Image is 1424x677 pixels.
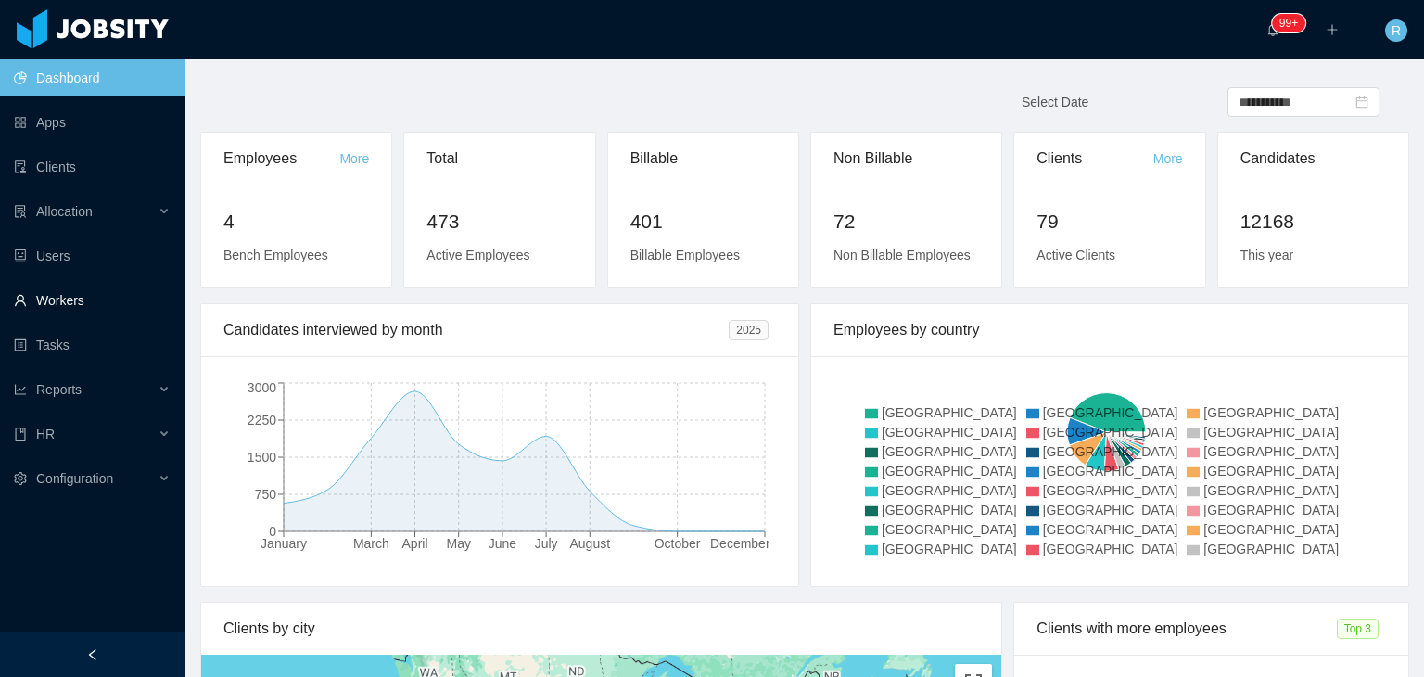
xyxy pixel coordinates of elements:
span: [GEOGRAPHIC_DATA] [1203,522,1339,537]
span: [GEOGRAPHIC_DATA] [1043,483,1178,498]
span: Active Clients [1036,248,1115,262]
span: Allocation [36,204,93,219]
i: icon: bell [1266,23,1279,36]
span: [GEOGRAPHIC_DATA] [1043,464,1178,479]
tspan: 750 [255,487,277,502]
i: icon: solution [14,205,27,218]
h2: 4 [223,207,369,236]
h2: 79 [1036,207,1182,236]
span: [GEOGRAPHIC_DATA] [1043,405,1178,420]
span: [GEOGRAPHIC_DATA] [1043,522,1178,537]
i: icon: setting [14,472,27,485]
tspan: April [402,536,428,551]
span: [GEOGRAPHIC_DATA] [882,405,1017,420]
a: More [339,151,369,166]
h2: 72 [833,207,979,236]
tspan: October [655,536,701,551]
span: [GEOGRAPHIC_DATA] [882,522,1017,537]
i: icon: calendar [1355,96,1368,109]
span: Active Employees [426,248,529,262]
span: Select Date [1022,95,1088,109]
span: [GEOGRAPHIC_DATA] [1203,542,1339,556]
div: Candidates interviewed by month [223,304,729,356]
span: Configuration [36,471,113,486]
span: [GEOGRAPHIC_DATA] [1043,542,1178,556]
a: icon: profileTasks [14,326,171,364]
a: icon: userWorkers [14,282,171,319]
tspan: December [710,536,770,551]
span: [GEOGRAPHIC_DATA] [882,444,1017,459]
span: R [1392,19,1401,42]
div: Clients with more employees [1036,603,1336,655]
a: icon: pie-chartDashboard [14,59,171,96]
tspan: 2250 [248,413,276,428]
span: Bench Employees [223,248,328,262]
tspan: March [353,536,389,551]
span: [GEOGRAPHIC_DATA] [882,542,1017,556]
tspan: 1500 [248,450,276,465]
span: [GEOGRAPHIC_DATA] [1043,503,1178,517]
span: [GEOGRAPHIC_DATA] [882,464,1017,479]
div: Non Billable [833,133,979,185]
span: [GEOGRAPHIC_DATA] [1203,503,1339,517]
span: Non Billable Employees [833,248,971,262]
tspan: July [535,536,558,551]
div: Clients [1036,133,1152,185]
div: Billable [630,133,776,185]
tspan: May [447,536,471,551]
h2: 401 [630,207,776,236]
div: Clients by city [223,603,979,655]
span: [GEOGRAPHIC_DATA] [882,483,1017,498]
a: icon: robotUsers [14,237,171,275]
span: Reports [36,382,82,397]
a: icon: auditClients [14,148,171,185]
i: icon: book [14,428,27,441]
a: More [1153,151,1183,166]
tspan: June [489,536,517,551]
span: [GEOGRAPHIC_DATA] [1043,425,1178,440]
span: [GEOGRAPHIC_DATA] [1203,425,1339,440]
span: 2025 [729,320,769,340]
span: HR [36,427,55,441]
tspan: 3000 [248,380,276,395]
tspan: January [261,536,307,551]
h2: 12168 [1240,207,1386,236]
span: [GEOGRAPHIC_DATA] [882,425,1017,440]
tspan: August [569,536,610,551]
div: Employees by country [833,304,1386,356]
a: icon: appstoreApps [14,104,171,141]
span: [GEOGRAPHIC_DATA] [1203,405,1339,420]
span: Top 3 [1337,619,1379,639]
span: [GEOGRAPHIC_DATA] [1203,464,1339,479]
span: This year [1240,248,1294,262]
div: Candidates [1240,133,1386,185]
span: [GEOGRAPHIC_DATA] [1043,444,1178,459]
span: [GEOGRAPHIC_DATA] [1203,444,1339,459]
span: [GEOGRAPHIC_DATA] [882,503,1017,517]
i: icon: plus [1326,23,1339,36]
span: [GEOGRAPHIC_DATA] [1203,483,1339,498]
div: Employees [223,133,339,185]
tspan: 0 [269,524,276,539]
span: Billable Employees [630,248,740,262]
sup: 242 [1272,14,1305,32]
h2: 473 [426,207,572,236]
div: Total [426,133,572,185]
i: icon: line-chart [14,383,27,396]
